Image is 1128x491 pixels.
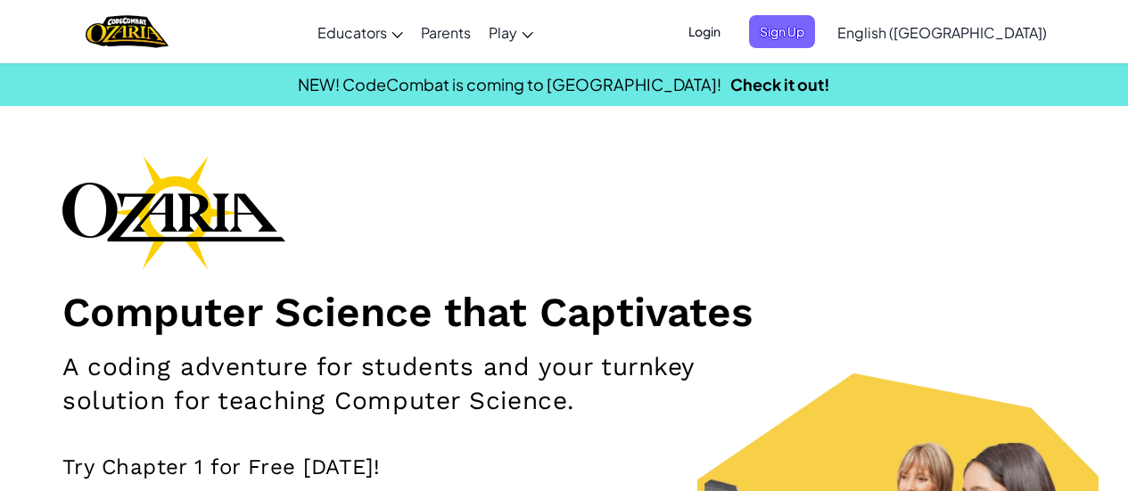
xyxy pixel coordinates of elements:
a: Check it out! [730,74,830,94]
span: Play [489,23,517,42]
span: English ([GEOGRAPHIC_DATA]) [837,23,1047,42]
span: Educators [317,23,387,42]
a: Parents [412,8,480,56]
img: Ozaria branding logo [62,155,285,269]
span: NEW! CodeCombat is coming to [GEOGRAPHIC_DATA]! [298,74,721,94]
a: Ozaria by CodeCombat logo [86,13,169,50]
a: Play [480,8,542,56]
a: English ([GEOGRAPHIC_DATA]) [828,8,1056,56]
p: Try Chapter 1 for Free [DATE]! [62,454,1066,480]
img: Home [86,13,169,50]
h1: Computer Science that Captivates [62,287,1066,337]
a: Educators [309,8,412,56]
h2: A coding adventure for students and your turnkey solution for teaching Computer Science. [62,350,735,418]
button: Login [678,15,731,48]
button: Sign Up [749,15,815,48]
